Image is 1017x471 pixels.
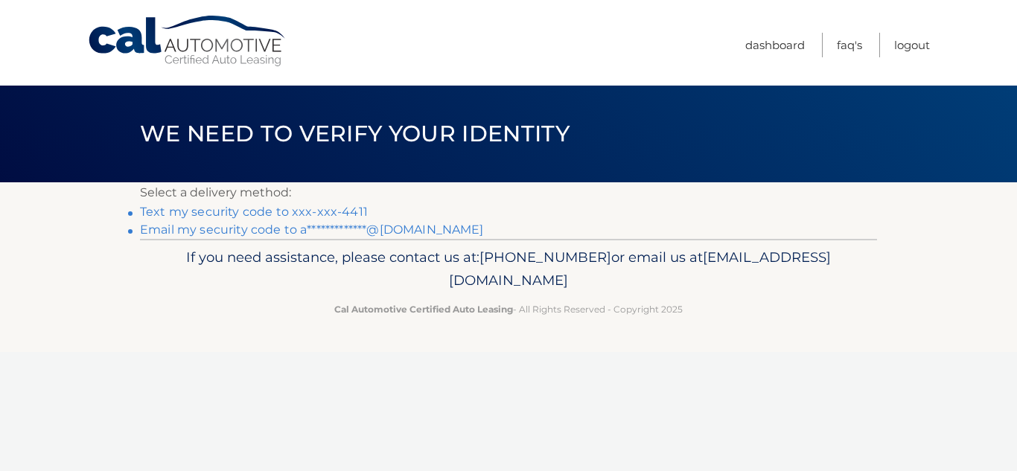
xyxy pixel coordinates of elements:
p: - All Rights Reserved - Copyright 2025 [150,301,867,317]
strong: Cal Automotive Certified Auto Leasing [334,304,513,315]
span: [PHONE_NUMBER] [479,249,611,266]
p: If you need assistance, please contact us at: or email us at [150,246,867,293]
a: Logout [894,33,930,57]
a: Dashboard [745,33,805,57]
a: FAQ's [837,33,862,57]
a: Cal Automotive [87,15,288,68]
span: We need to verify your identity [140,120,570,147]
a: Text my security code to xxx-xxx-4411 [140,205,368,219]
p: Select a delivery method: [140,182,877,203]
